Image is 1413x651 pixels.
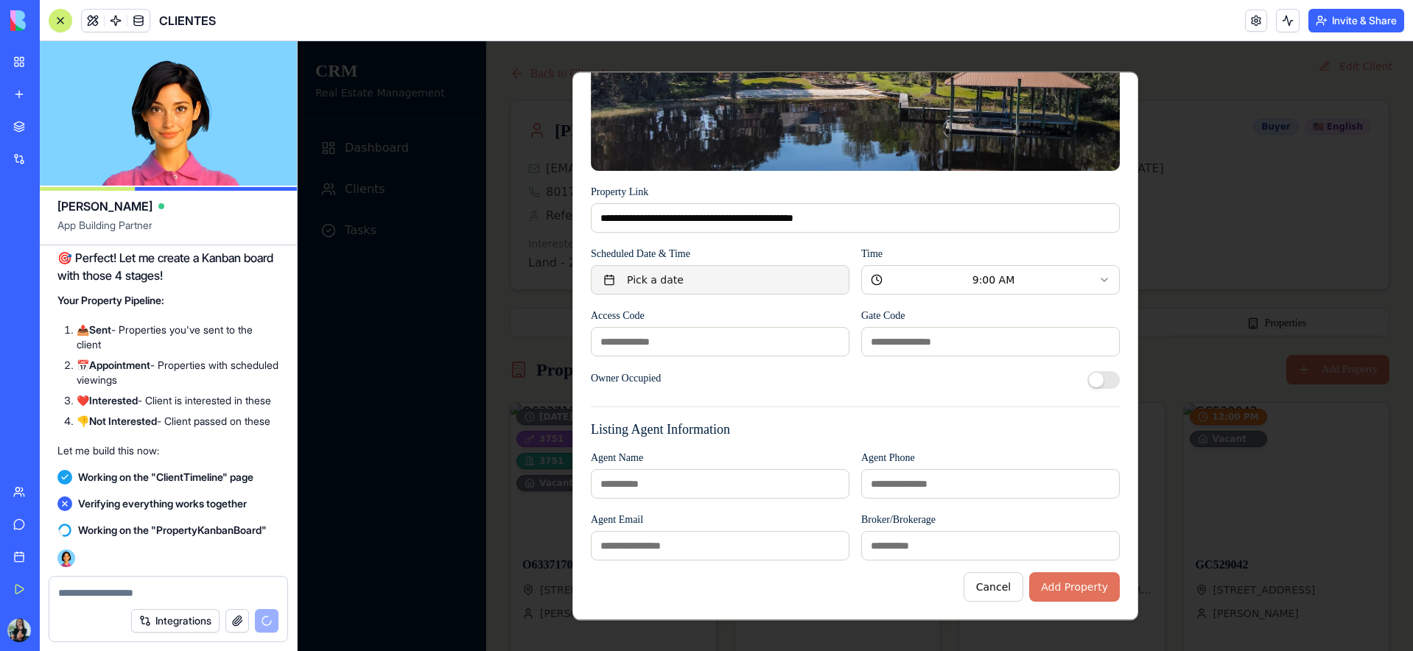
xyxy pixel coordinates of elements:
img: Ella_00000_wcx2te.png [57,549,75,567]
strong: Appointment [89,359,150,371]
button: Integrations [131,609,220,633]
button: Pick a date [293,224,552,253]
strong: Sent [89,323,111,336]
label: Scheduled Date & Time [293,207,393,218]
span: Verifying everything works together [78,496,247,511]
label: Broker/Brokerage [564,473,638,484]
label: Owner Occupied [293,332,363,342]
strong: Your Property Pipeline: [57,294,164,306]
span: CLIENTES [159,12,216,29]
h3: Listing Agent Information [293,378,822,398]
span: Pick a date [329,231,386,246]
strong: Interested [89,394,138,407]
label: Gate Code [564,269,607,280]
li: ❤️ - Client is interested in these [77,393,279,408]
span: [PERSON_NAME] [57,197,152,215]
img: logo [10,10,102,31]
label: Time [564,207,585,218]
label: Agent Phone [564,411,617,422]
label: Property Link [293,145,351,156]
label: Access Code [293,269,347,280]
li: 📤 - Properties you've sent to the client [77,323,279,352]
label: Agent Name [293,411,346,422]
button: Add Property [732,531,822,560]
h2: 🎯 Perfect! Let me create a Kanban board with those 4 stages! [57,249,279,284]
p: Let me build this now: [57,443,279,458]
span: Working on the "PropertyKanbanBoard" [78,523,267,538]
span: Working on the "ClientTimeline" page [78,470,253,485]
label: Agent Email [293,473,346,484]
button: Invite & Share [1308,9,1404,32]
strong: Not Interested [89,415,157,427]
span: App Building Partner [57,218,279,244]
li: 📅 - Properties with scheduled viewings [77,358,279,387]
li: 👎 - Client passed on these [77,414,279,429]
img: PHOTO-2025-09-15-15-09-07_ggaris.jpg [7,619,31,642]
button: Cancel [666,531,726,560]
